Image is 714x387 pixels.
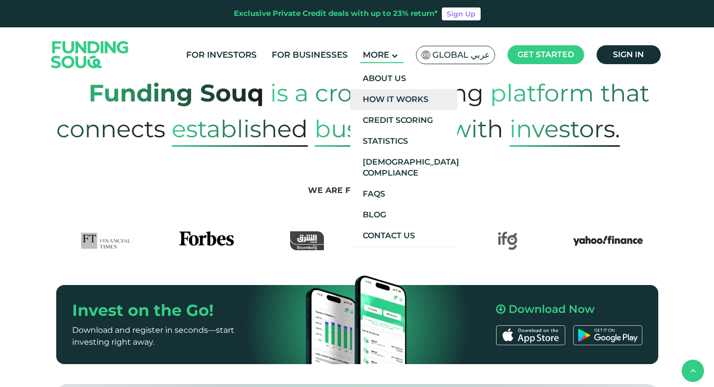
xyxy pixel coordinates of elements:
[179,231,234,250] img: Forbes Logo
[421,51,430,59] img: SA Flag
[613,50,644,59] span: Sign in
[450,104,503,153] span: with
[496,325,565,345] img: App Store
[442,7,481,20] a: Sign Up
[350,89,457,110] a: How It Works
[269,47,350,63] a: For Businesses
[350,184,457,204] a: FAQs
[81,231,131,250] img: FTLogo Logo
[350,131,457,152] a: Statistics
[363,50,389,60] span: More
[314,111,444,147] span: Businesses
[72,324,269,348] p: Download and register in seconds—start investing right away.
[184,47,259,63] a: For Investors
[234,8,438,19] div: Exclusive Private Credit deals with up to 23% return*
[172,111,308,147] span: established
[350,110,457,131] a: Credit Scoring
[597,45,661,64] a: Sign in
[350,204,457,225] a: Blog
[298,261,417,380] img: Mobile App
[350,68,457,89] a: About Us
[432,49,490,61] span: Global عربي
[498,231,517,250] img: IFG Logo
[573,325,642,345] img: Google Play
[350,225,457,246] a: Contact Us
[573,231,643,250] img: Yahoo Finance Logo
[290,231,324,250] img: Asharq Business Logo
[682,360,704,382] button: back
[308,186,407,195] span: We are featured on
[89,79,264,107] strong: Funding Souq
[510,111,620,147] span: Investors.
[270,69,484,117] span: is a crowdfunding
[517,50,574,59] span: Get started
[509,302,595,316] span: Download Now
[56,69,649,153] span: platform that connects
[350,152,457,184] a: [DEMOGRAPHIC_DATA] Compliance
[72,300,213,320] span: Invest on the Go!
[41,29,139,80] img: Logo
